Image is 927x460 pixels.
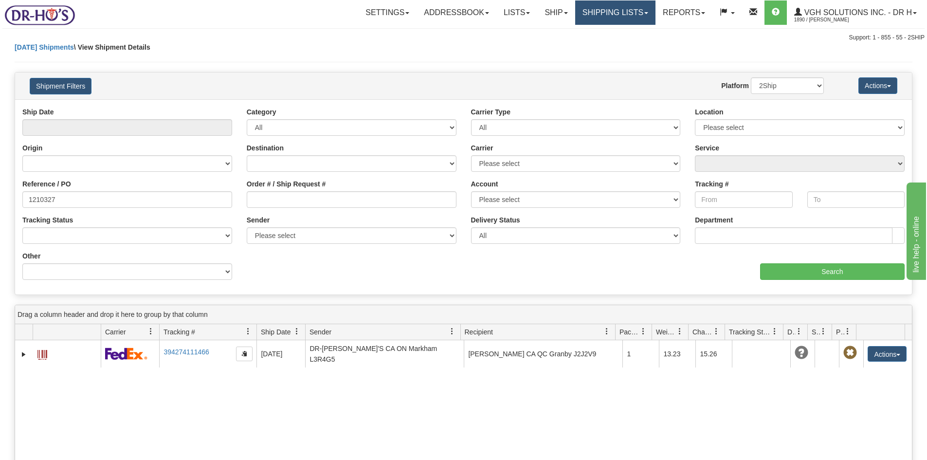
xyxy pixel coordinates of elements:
[721,81,749,91] label: Platform
[261,327,291,337] span: Ship Date
[725,324,783,340] th: Press ctrl + space to group
[795,346,808,360] span: Unknown
[22,143,42,153] label: Origin
[655,0,712,25] a: Reports
[15,43,74,51] a: [DATE] Shipments
[836,327,844,337] span: Pickup Status
[247,143,284,153] label: Destination
[305,340,464,368] td: DR-[PERSON_NAME]'S CA ON Markham L3R4G5
[471,107,510,117] label: Carrier Type
[672,323,688,340] a: Weight filter column settings
[460,324,616,340] th: Press ctrl + space to group
[695,179,728,189] label: Tracking #
[247,179,326,189] label: Order # / Ship Request #
[247,107,276,117] label: Category
[619,327,640,337] span: Packages
[656,327,676,337] span: Weight
[444,323,460,340] a: Sender filter column settings
[7,6,90,18] div: live help - online
[695,340,732,368] td: 15.26
[766,323,783,340] a: Tracking Status filter column settings
[164,327,195,337] span: Tracking #
[688,324,725,340] th: Press ctrl + space to group
[22,251,40,261] label: Other
[305,324,460,340] th: Press ctrl + space to group
[905,180,926,279] iframe: chat widget
[794,15,867,25] span: 1890 / [PERSON_NAME]
[787,0,924,25] a: VGH Solutions Inc. - Dr H 1890 / [PERSON_NAME]
[815,323,832,340] a: Shipment Issues filter column settings
[2,34,925,42] div: Support: 1 - 855 - 55 - 2SHIP
[708,323,725,340] a: Charge filter column settings
[240,323,256,340] a: Tracking # filter column settings
[652,324,688,340] th: Press ctrl + space to group
[15,305,912,324] div: grid grouping header
[812,327,820,337] span: Shipment Issues
[692,327,713,337] span: Charge
[802,8,912,17] span: VGH Solutions Inc. - Dr H
[465,327,493,337] span: Recipient
[537,0,575,25] a: Ship
[807,191,905,208] input: To
[471,143,493,153] label: Carrier
[807,324,832,340] th: Press ctrl + space to group
[464,340,622,368] td: [PERSON_NAME] CA QC Granby J2J2V9
[695,107,723,117] label: Location
[417,0,496,25] a: Addressbook
[635,323,652,340] a: Packages filter column settings
[783,324,807,340] th: Press ctrl + space to group
[358,0,417,25] a: Settings
[289,323,305,340] a: Ship Date filter column settings
[105,327,126,337] span: Carrier
[856,324,905,340] th: Press ctrl + space to group
[843,346,857,360] span: Pickup Not Assigned
[22,215,73,225] label: Tracking Status
[839,323,856,340] a: Pickup Status filter column settings
[868,346,907,362] button: Actions
[659,340,695,368] td: 13.23
[622,340,659,368] td: 1
[105,348,147,360] img: 2 - FedEx
[37,346,47,361] a: Label
[575,0,655,25] a: Shipping lists
[247,215,270,225] label: Sender
[695,191,792,208] input: From
[615,324,652,340] th: Press ctrl + space to group
[729,327,771,337] span: Tracking Status
[760,263,905,280] input: Search
[22,179,71,189] label: Reference / PO
[101,324,159,340] th: Press ctrl + space to group
[256,324,305,340] th: Press ctrl + space to group
[309,327,331,337] span: Sender
[471,179,498,189] label: Account
[2,2,77,27] img: logo1890.jpg
[30,78,91,94] button: Shipment Filters
[599,323,615,340] a: Recipient filter column settings
[159,324,256,340] th: Press ctrl + space to group
[471,215,520,225] label: Delivery Status
[695,143,719,153] label: Service
[33,324,101,340] th: Press ctrl + space to group
[143,323,159,340] a: Carrier filter column settings
[256,340,305,368] td: [DATE]
[695,215,733,225] label: Department
[791,323,807,340] a: Delivery Status filter column settings
[858,77,897,94] button: Actions
[236,347,253,361] button: Copy to clipboard
[787,327,796,337] span: Delivery Status
[19,350,29,359] a: Expand
[832,324,856,340] th: Press ctrl + space to group
[164,348,209,356] a: 394274111466
[496,0,537,25] a: Lists
[22,107,54,117] label: Ship Date
[74,43,150,51] span: \ View Shipment Details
